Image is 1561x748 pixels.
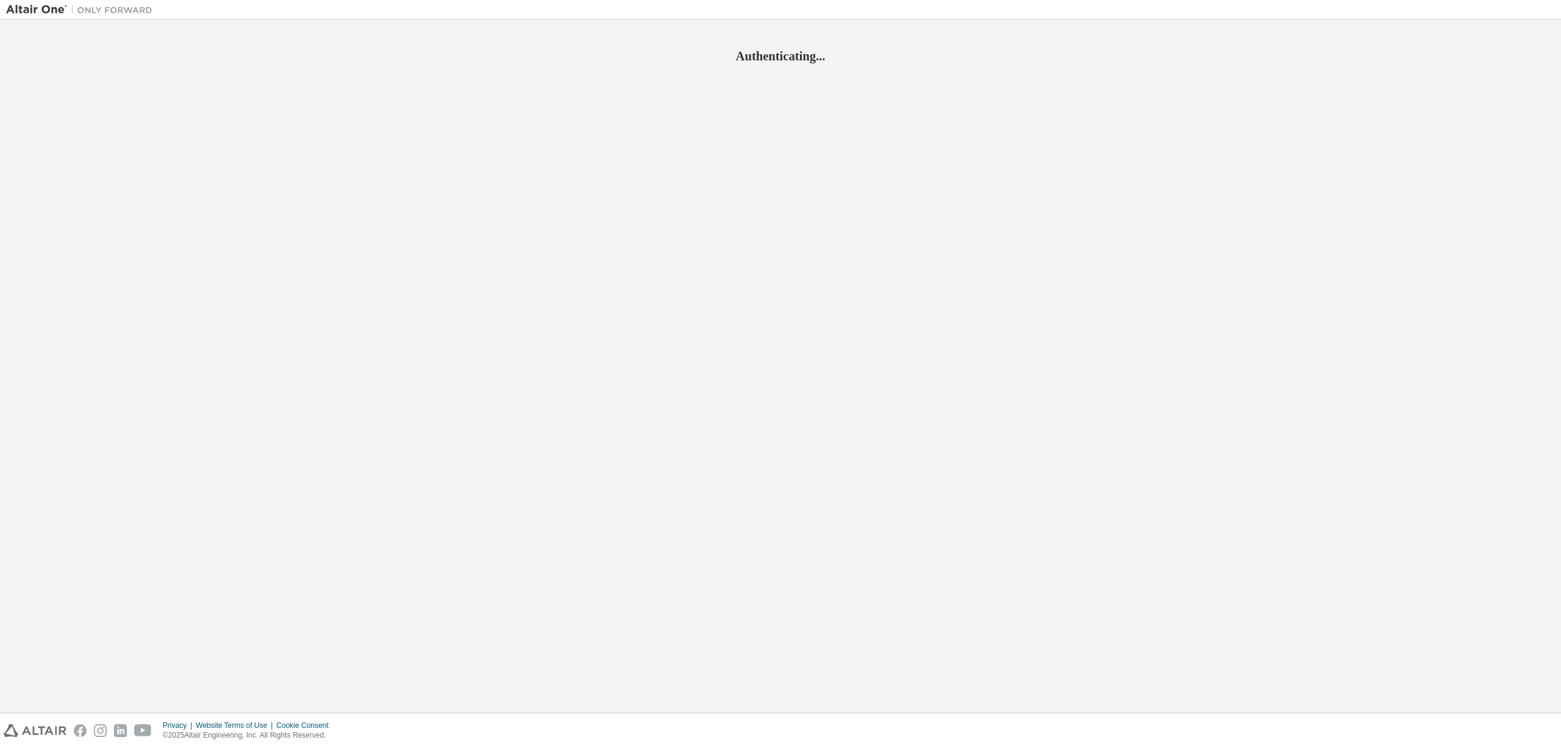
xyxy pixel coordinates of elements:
[74,724,87,737] img: facebook.svg
[6,4,159,16] img: Altair One
[134,724,152,737] img: youtube.svg
[276,721,335,730] div: Cookie Consent
[6,48,1555,64] h2: Authenticating...
[163,721,196,730] div: Privacy
[94,724,107,737] img: instagram.svg
[114,724,127,737] img: linkedin.svg
[4,724,66,737] img: altair_logo.svg
[163,730,336,741] p: © 2025 Altair Engineering, Inc. All Rights Reserved.
[196,721,276,730] div: Website Terms of Use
